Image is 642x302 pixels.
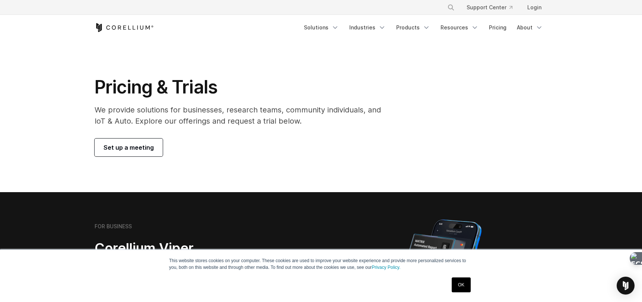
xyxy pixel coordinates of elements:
a: Corellium Home [95,23,154,32]
a: Solutions [299,21,343,34]
a: Login [521,1,547,14]
a: Privacy Policy. [372,265,400,270]
a: Support Center [461,1,518,14]
button: Search [444,1,458,14]
div: Open Intercom Messenger [617,277,635,295]
a: Set up a meeting [95,139,163,156]
a: Industries [345,21,390,34]
span: Set up a meeting [104,143,154,152]
p: We provide solutions for businesses, research teams, community individuals, and IoT & Auto. Explo... [95,104,391,127]
p: This website stores cookies on your computer. These cookies are used to improve your website expe... [169,257,473,271]
a: About [512,21,547,34]
div: Navigation Menu [299,21,547,34]
a: Pricing [484,21,511,34]
h1: Pricing & Trials [95,76,391,98]
h2: Corellium Viper [95,240,285,257]
a: OK [452,277,471,292]
a: Resources [436,21,483,34]
div: Navigation Menu [438,1,547,14]
h6: FOR BUSINESS [95,223,132,230]
a: Products [392,21,435,34]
